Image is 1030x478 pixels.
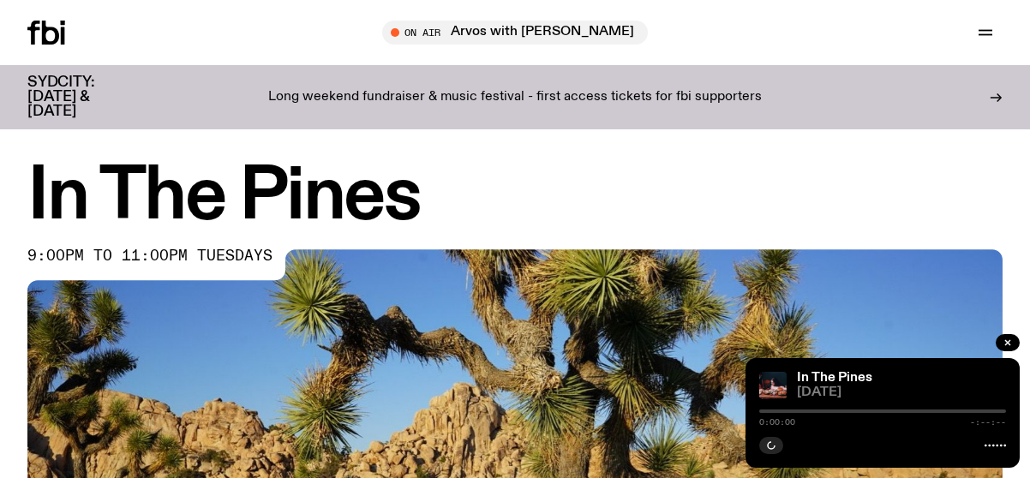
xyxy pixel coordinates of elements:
h1: In The Pines [27,163,1003,232]
a: In The Pines [797,371,872,385]
button: On AirArvos with [PERSON_NAME] [382,21,648,45]
span: [DATE] [797,386,1006,399]
h3: SYDCITY: [DATE] & [DATE] [27,75,137,119]
span: 9:00pm to 11:00pm tuesdays [27,249,272,263]
p: Long weekend fundraiser & music festival - first access tickets for fbi supporters [268,90,762,105]
span: 0:00:00 [759,418,795,427]
span: -:--:-- [970,418,1006,427]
